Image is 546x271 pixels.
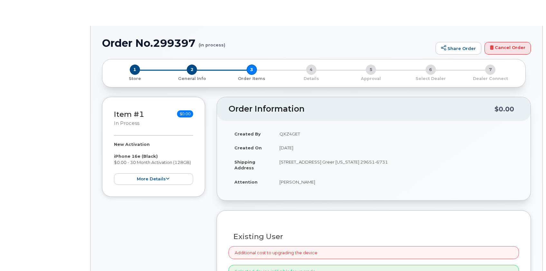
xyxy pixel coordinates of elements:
[114,141,193,185] div: $0.00 - 30 Month Activation (128GB)
[485,42,531,55] a: Cancel Order
[234,131,261,136] strong: Created By
[274,141,519,155] td: [DATE]
[274,175,519,189] td: [PERSON_NAME]
[114,142,150,147] strong: New Activation
[229,105,494,114] h2: Order Information
[234,145,262,150] strong: Created On
[102,37,432,49] h1: Order No.299397
[199,37,225,47] small: (in process)
[494,103,514,115] div: $0.00
[177,110,193,117] span: $0.00
[162,75,221,82] a: 2 General Info
[436,42,481,55] a: Share Order
[229,246,519,259] div: Additional cost to upgrading the device
[114,173,193,185] button: more details
[274,155,519,175] td: [STREET_ADDRESS] Greer [US_STATE] 29651-6731
[187,65,197,75] span: 2
[114,120,139,126] small: in process
[130,65,140,75] span: 1
[274,127,519,141] td: QXZ4GET
[234,159,255,171] strong: Shipping Address
[233,233,514,241] h3: Existing User
[165,76,219,82] p: General Info
[234,179,258,185] strong: Attention
[114,110,144,119] a: Item #1
[108,75,162,82] a: 1 Store
[110,76,159,82] p: Store
[114,154,158,159] strong: iPhone 16e (Black)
